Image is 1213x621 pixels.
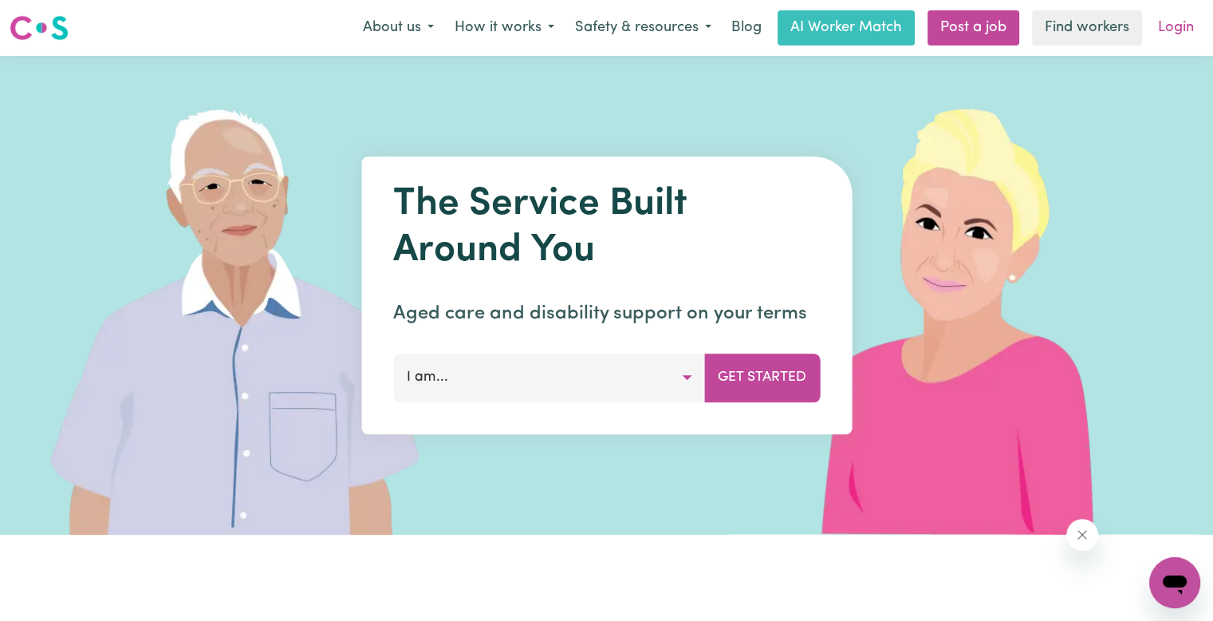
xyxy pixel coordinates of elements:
[722,10,771,45] a: Blog
[393,182,820,274] h1: The Service Built Around You
[10,10,69,46] a: Careseekers logo
[565,11,722,45] button: Safety & resources
[393,354,705,401] button: I am...
[1149,557,1200,608] iframe: Button to launch messaging window
[10,11,96,24] span: Need any help?
[704,354,820,401] button: Get Started
[927,10,1019,45] a: Post a job
[778,10,915,45] a: AI Worker Match
[352,11,444,45] button: About us
[1148,10,1203,45] a: Login
[393,299,820,328] p: Aged care and disability support on your terms
[444,11,565,45] button: How it works
[1066,519,1098,551] iframe: Close message
[1032,10,1142,45] a: Find workers
[10,14,69,42] img: Careseekers logo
